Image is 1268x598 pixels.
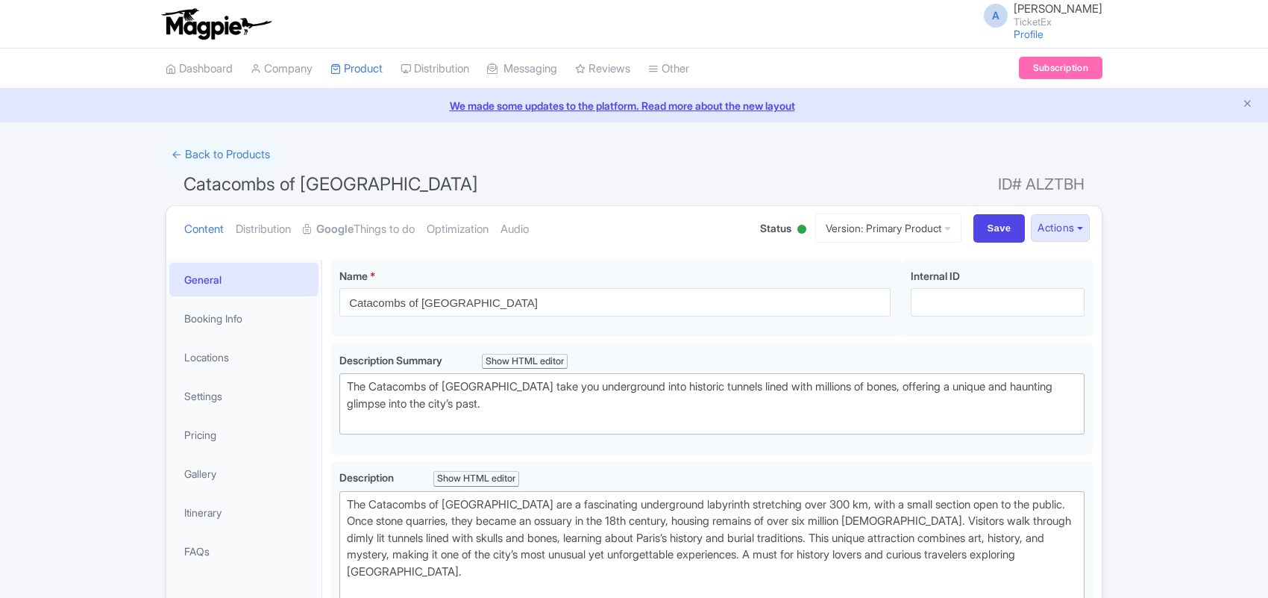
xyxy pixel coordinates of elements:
a: Optimization [427,206,489,253]
a: ← Back to Products [166,140,276,169]
a: Distribution [401,49,469,90]
a: Distribution [236,206,291,253]
span: Description [339,471,396,484]
a: Pricing [169,418,318,452]
a: Booking Info [169,302,318,335]
a: General [169,263,318,296]
a: Content [184,206,224,253]
span: A [984,4,1008,28]
span: Description Summary [339,354,445,367]
a: GoogleThings to do [303,206,415,253]
span: Catacombs of [GEOGRAPHIC_DATA] [183,173,478,195]
a: Other [648,49,689,90]
div: The Catacombs of [GEOGRAPHIC_DATA] are a fascinating underground labyrinth stretching over 300 km... [347,496,1077,597]
input: Save [973,214,1026,243]
a: Reviews [575,49,630,90]
div: The Catacombs of [GEOGRAPHIC_DATA] take you underground into historic tunnels lined with millions... [347,379,1077,429]
strong: Google [316,221,354,238]
button: Actions [1031,214,1090,242]
div: Show HTML editor [433,471,519,487]
a: Settings [169,379,318,413]
a: Profile [1014,28,1043,40]
a: Itinerary [169,496,318,529]
a: Messaging [487,49,557,90]
img: logo-ab69f6fb50320c5b225c76a69d11143b.png [158,7,274,40]
span: [PERSON_NAME] [1014,1,1102,16]
small: TicketEx [1014,17,1102,27]
div: Show HTML editor [482,354,568,370]
span: Internal ID [911,270,960,282]
a: Dashboard [166,49,233,90]
a: Subscription [1019,57,1102,79]
a: Version: Primary Product [815,214,961,243]
a: Company [251,49,313,90]
a: A [PERSON_NAME] TicketEx [975,3,1102,27]
a: FAQs [169,535,318,568]
span: Name [339,270,368,282]
a: Product [330,49,383,90]
a: We made some updates to the platform. Read more about the new layout [9,98,1259,113]
a: Audio [500,206,529,253]
span: ID# ALZTBH [998,169,1085,199]
button: Close announcement [1242,96,1253,113]
span: Status [760,220,791,236]
a: Gallery [169,457,318,490]
a: Locations [169,340,318,374]
div: Active [794,219,809,242]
